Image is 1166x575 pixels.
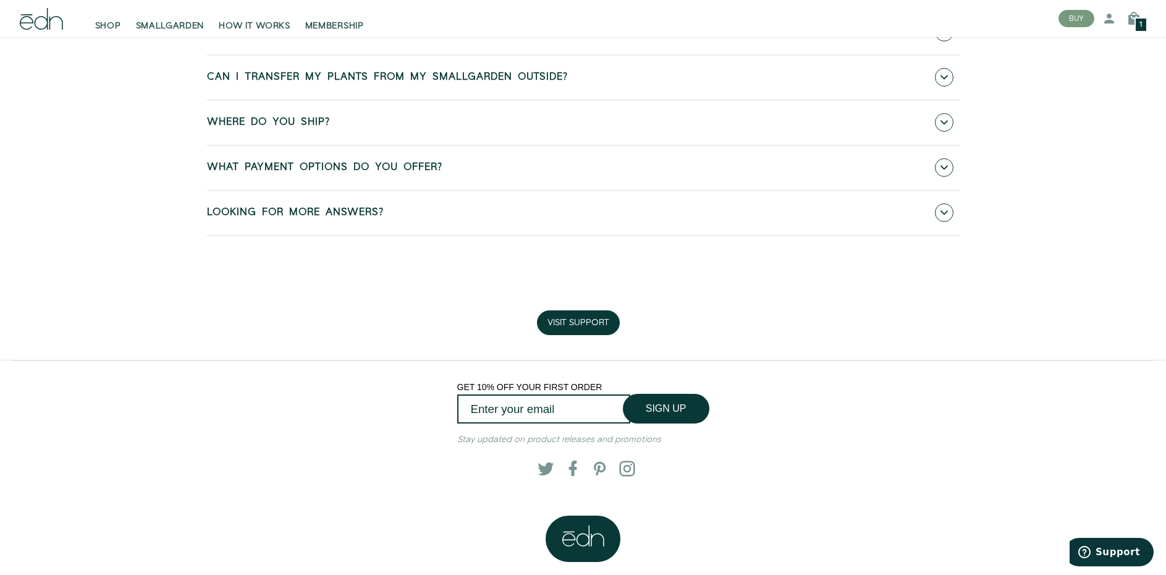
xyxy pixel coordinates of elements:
[1139,22,1143,28] span: 1
[219,20,290,32] span: HOW IT WORKS
[457,394,630,424] input: Enter your email
[1070,538,1154,569] iframe: Öffnet ein Widget, in dem Sie weitere Informationen finden
[207,27,449,38] span: How do plants grow in my SeedPods?
[211,5,297,32] a: HOW IT WORKS
[457,382,602,392] span: GET 10% OFF YOUR FIRST ORDER
[1058,10,1094,27] button: BUY
[88,5,129,32] a: SHOP
[129,5,212,32] a: SMALLGARDEN
[136,20,205,32] span: SMALLGARDEN
[95,20,121,32] span: SHOP
[207,162,442,173] span: What Payment Options Do You Offer?
[207,191,960,235] a: Looking for more answers?
[207,146,960,190] a: What Payment Options Do You Offer?
[457,433,661,446] em: Stay updated on product releases and promotions
[207,72,568,83] span: Can I transfer my plants from my SmallGarden outside?
[207,207,384,218] span: Looking for more answers?
[298,5,371,32] a: MEMBERSHIP
[207,101,960,145] a: Where do you ship?
[305,20,364,32] span: MEMBERSHIP
[207,117,330,128] span: Where do you ship?
[207,56,960,100] a: Can I transfer my plants from my SmallGarden outside?
[623,394,709,424] button: SIGN UP
[537,310,620,335] button: Visit Support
